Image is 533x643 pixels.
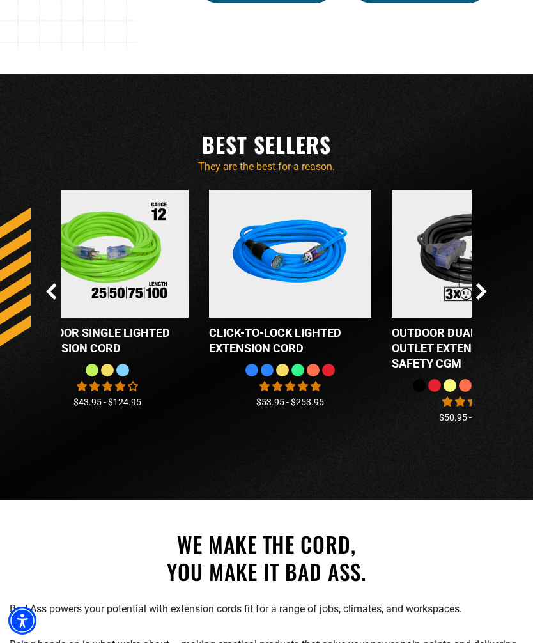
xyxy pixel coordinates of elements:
span: 4.00 stars [77,380,138,392]
h2: We make the cord, you make it bad ass. [10,531,523,586]
img: Outdoor Single Lighted Extension Cord [36,189,180,318]
li: Bad Ass powers your potential with extension cords fit for a range of jobs, climates, and workspa... [10,601,523,637]
p: They are the best for a reason. [46,159,487,174]
div: $53.95 - $253.95 [209,396,371,409]
button: Next Slide [476,283,487,300]
button: Previous Slide [46,283,57,300]
span: 4.87 stars [259,380,321,392]
div: $43.95 - $124.95 [26,396,189,409]
a: blue Click-to-Lock Lighted Extension Cord [209,190,371,364]
div: Outdoor Single Lighted Extension Cord [26,325,189,356]
span: 4.80 stars [442,396,504,408]
div: Click-to-Lock Lighted Extension Cord [209,325,371,356]
h2: Best Sellers [46,131,487,159]
img: blue [219,189,362,318]
div: Accessibility Menu [8,607,36,635]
